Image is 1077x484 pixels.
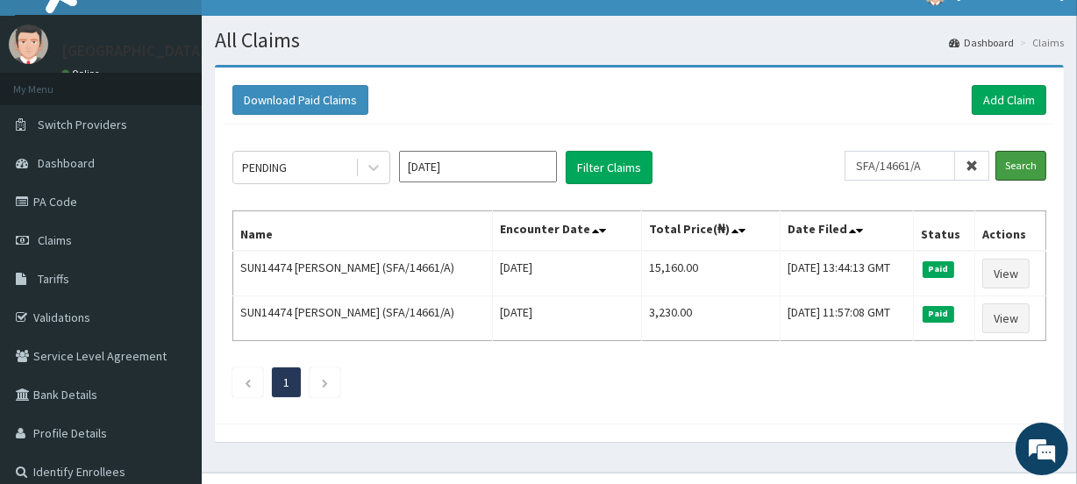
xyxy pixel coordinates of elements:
[38,155,95,171] span: Dashboard
[61,68,103,80] a: Online
[949,35,1014,50] a: Dashboard
[493,211,642,252] th: Encounter Date
[781,296,914,341] td: [DATE] 11:57:08 GMT
[923,306,954,322] span: Paid
[493,296,642,341] td: [DATE]
[1016,35,1064,50] li: Claims
[102,136,242,313] span: We're online!
[233,296,493,341] td: SUN14474 [PERSON_NAME] (SFA/14661/A)
[61,43,206,59] p: [GEOGRAPHIC_DATA]
[38,271,69,287] span: Tariffs
[232,85,368,115] button: Download Paid Claims
[566,151,653,184] button: Filter Claims
[38,232,72,248] span: Claims
[233,251,493,296] td: SUN14474 [PERSON_NAME] (SFA/14661/A)
[975,211,1046,252] th: Actions
[982,259,1030,288] a: View
[321,374,329,390] a: Next page
[215,29,1064,52] h1: All Claims
[781,211,914,252] th: Date Filed
[781,251,914,296] td: [DATE] 13:44:13 GMT
[399,151,557,182] input: Select Month and Year
[233,211,493,252] th: Name
[642,211,781,252] th: Total Price(₦)
[845,151,955,181] input: Search by HMO ID
[642,296,781,341] td: 3,230.00
[9,309,334,370] textarea: Type your message and hit 'Enter'
[982,303,1030,333] a: View
[91,98,295,121] div: Chat with us now
[288,9,330,51] div: Minimize live chat window
[242,159,287,176] div: PENDING
[32,88,71,132] img: d_794563401_company_1708531726252_794563401
[972,85,1046,115] a: Add Claim
[38,117,127,132] span: Switch Providers
[244,374,252,390] a: Previous page
[995,151,1046,181] input: Search
[9,25,48,64] img: User Image
[914,211,975,252] th: Status
[642,251,781,296] td: 15,160.00
[283,374,289,390] a: Page 1 is your current page
[493,251,642,296] td: [DATE]
[923,261,954,277] span: Paid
